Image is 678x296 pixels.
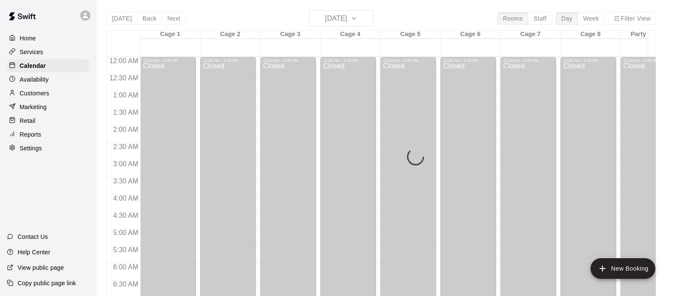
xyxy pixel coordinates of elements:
div: 12:00 AM – 4:00 PM [263,58,313,63]
span: 2:30 AM [111,143,141,150]
p: View public page [18,263,64,272]
span: 12:00 AM [107,57,141,64]
button: add [591,258,655,279]
div: Cage 8 [560,31,621,39]
span: 6:30 AM [111,281,141,288]
div: Cage 4 [320,31,380,39]
span: 5:30 AM [111,246,141,253]
div: 12:00 AM – 4:00 PM [443,58,494,63]
span: 5:00 AM [111,229,141,236]
span: 1:30 AM [111,109,141,116]
p: Copy public page link [18,279,76,287]
p: Contact Us [18,232,48,241]
a: Retail [7,114,90,127]
span: 12:30 AM [107,74,141,82]
a: Customers [7,87,90,100]
div: Cage 6 [440,31,500,39]
div: Cage 5 [380,31,440,39]
div: 12:00 AM – 4:00 PM [563,58,614,63]
span: 6:00 AM [111,263,141,271]
a: Reports [7,128,90,141]
p: Calendar [20,61,46,70]
p: Availability [20,75,49,84]
p: Services [20,48,43,56]
div: 12:00 AM – 4:00 PM [383,58,434,63]
a: Marketing [7,101,90,113]
span: 3:00 AM [111,160,141,168]
span: 4:30 AM [111,212,141,219]
span: 4:00 AM [111,195,141,202]
div: 12:00 AM – 4:00 PM [323,58,374,63]
a: Services [7,46,90,58]
p: Settings [20,144,42,153]
p: Marketing [20,103,47,111]
div: 12:00 AM – 4:00 PM [203,58,253,63]
span: 3:30 AM [111,177,141,185]
p: Reports [20,130,41,139]
a: Settings [7,142,90,155]
span: 2:00 AM [111,126,141,133]
div: Cage 7 [500,31,560,39]
div: Cage 2 [200,31,260,39]
p: Customers [20,89,49,98]
div: 12:00 AM – 4:00 PM [503,58,554,63]
a: Calendar [7,59,90,72]
p: Retail [20,116,36,125]
div: 12:00 AM – 4:00 PM [623,58,674,63]
a: Availability [7,73,90,86]
div: Cage 3 [260,31,320,39]
p: Help Center [18,248,50,256]
div: 12:00 AM – 4:00 PM [143,58,193,63]
a: Home [7,32,90,45]
div: Cage 1 [140,31,200,39]
span: 1:00 AM [111,92,141,99]
p: Home [20,34,36,43]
